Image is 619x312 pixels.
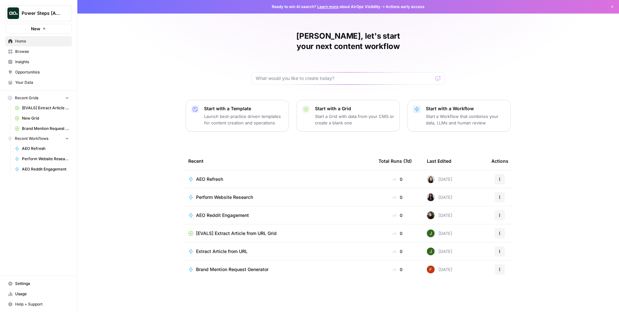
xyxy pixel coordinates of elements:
a: [EVALS] Extract Article from URL Grid [188,230,368,237]
img: Power Steps [Admin] Logo [7,7,19,19]
span: Help + Support [15,301,69,307]
span: [EVALS] Extract Article from URL Grid [196,230,277,237]
img: rox323kbkgutb4wcij4krxobkpon [427,193,435,201]
div: 0 [378,212,417,219]
a: AEO Refresh [12,143,72,154]
div: 0 [378,248,417,255]
div: Last Edited [427,152,451,170]
a: AEO Reddit Engagement [12,164,72,174]
input: What would you like to create today? [256,75,433,82]
span: Settings [15,281,69,287]
span: AEO Reddit Engagement [22,166,69,172]
p: Start a Workflow that combines your data, LLMs and human review [426,113,505,126]
span: Recent Grids [15,95,38,101]
a: Browse [5,46,72,57]
button: Start with a GridStart a Grid with data from your CMS or create a blank one [297,100,400,132]
div: Recent [188,152,368,170]
button: Recent Grids [5,93,72,103]
div: [DATE] [427,248,452,255]
span: Insights [15,59,69,65]
a: Your Data [5,77,72,88]
a: Usage [5,289,72,299]
p: Start a Grid with data from your CMS or create a blank one [315,113,394,126]
div: 0 [378,176,417,182]
span: Your Data [15,80,69,85]
a: Learn more [317,4,339,9]
button: Workspace: Power Steps [Admin] [5,5,72,21]
span: AEO Refresh [22,146,69,151]
a: New Grid [12,113,72,123]
span: Opportunities [15,69,69,75]
div: [DATE] [427,211,452,219]
span: Usage [15,291,69,297]
a: Opportunities [5,67,72,77]
span: AEO Reddit Engagement [196,212,249,219]
div: [DATE] [427,266,452,273]
p: Start with a Grid [315,105,394,112]
span: New [31,25,40,32]
span: Brand Mention Request Generator Grid [22,126,69,132]
span: Ready to win AI search? about AirOps Visibility [272,4,380,10]
div: Total Runs (7d) [378,152,412,170]
a: Insights [5,57,72,67]
div: 0 [378,230,417,237]
a: [EVALS] Extract Article from URL Grid [12,103,72,113]
span: Perform Website Research [196,194,253,200]
div: [DATE] [427,193,452,201]
a: Perform Website Research [12,154,72,164]
div: 0 [378,266,417,273]
span: Brand Mention Request Generator [196,266,269,273]
a: Brand Mention Request Generator [188,266,368,273]
img: eoqc67reg7z2luvnwhy7wyvdqmsw [427,211,435,219]
button: Start with a TemplateLaunch best-practice driven templates for content creation and operations [186,100,289,132]
span: Actions early access [386,4,425,10]
img: 5v0yozua856dyxnw4lpcp45mgmzh [427,248,435,255]
span: Browse [15,49,69,54]
div: 0 [378,194,417,200]
p: Start with a Template [204,105,283,112]
p: Launch best-practice driven templates for content creation and operations [204,113,283,126]
button: Help + Support [5,299,72,309]
a: Settings [5,278,72,289]
h1: [PERSON_NAME], let's start your next content workflow [251,31,445,52]
button: Start with a WorkflowStart a Workflow that combines your data, LLMs and human review [408,100,511,132]
a: Extract Article from URL [188,248,368,255]
img: 5v0yozua856dyxnw4lpcp45mgmzh [427,229,435,237]
p: Start with a Workflow [426,105,505,112]
div: [DATE] [427,229,452,237]
span: Home [15,38,69,44]
span: Recent Workflows [15,136,48,141]
div: [DATE] [427,175,452,183]
a: AEO Reddit Engagement [188,212,368,219]
button: New [5,24,72,34]
span: AEO Refresh [196,176,223,182]
a: Brand Mention Request Generator Grid [12,123,72,134]
button: Recent Workflows [5,134,72,143]
a: Perform Website Research [188,194,368,200]
a: AEO Refresh [188,176,368,182]
img: t5ef5oef8zpw1w4g2xghobes91mw [427,175,435,183]
span: [EVALS] Extract Article from URL Grid [22,105,69,111]
img: 7nhihnjpesijol0l01fvic7q4e5q [427,266,435,273]
span: Power Steps [Admin] [22,10,61,16]
div: Actions [491,152,508,170]
span: New Grid [22,115,69,121]
span: Perform Website Research [22,156,69,162]
a: Home [5,36,72,46]
span: Extract Article from URL [196,248,248,255]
